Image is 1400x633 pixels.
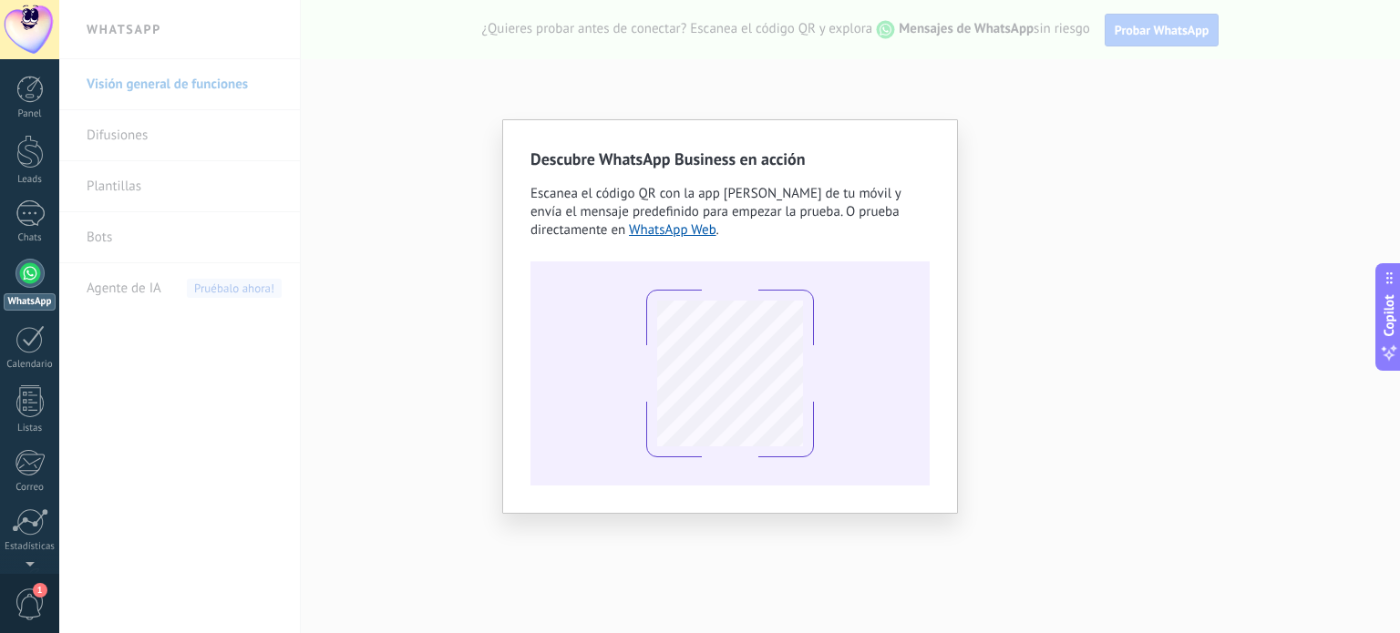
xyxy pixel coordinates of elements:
[1380,294,1398,336] span: Copilot
[4,541,57,553] div: Estadísticas
[33,583,47,597] span: 1
[4,423,57,434] div: Listas
[530,185,930,240] div: .
[4,108,57,120] div: Panel
[4,359,57,371] div: Calendario
[4,232,57,244] div: Chats
[4,482,57,494] div: Correo
[4,293,56,311] div: WhatsApp
[530,148,930,170] h2: Descubre WhatsApp Business en acción
[629,221,716,239] a: WhatsApp Web
[530,185,901,239] span: Escanea el código QR con la app [PERSON_NAME] de tu móvil y envía el mensaje predefinido para emp...
[4,174,57,186] div: Leads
